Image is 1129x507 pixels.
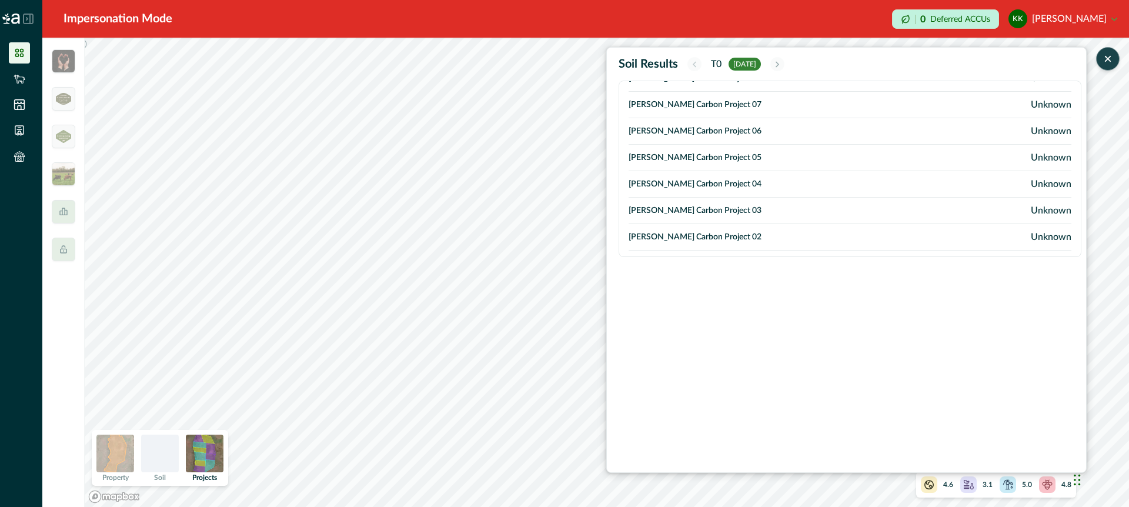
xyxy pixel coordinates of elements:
p: 4.6 [943,479,953,490]
img: greenham_logo-5a2340bd.png [56,93,71,105]
td: [PERSON_NAME] Carbon Project 01 [629,251,942,277]
p: Deferred ACCUs [930,15,990,24]
td: Unknown [942,171,1071,198]
img: greenham_never_ever-a684a177.png [56,130,71,142]
td: Unknown [942,118,1071,145]
h2: Soil Results [619,57,678,71]
td: [PERSON_NAME] Carbon Project 03 [629,198,942,224]
div: Drag [1074,462,1081,498]
td: Unknown [942,251,1071,277]
td: [PERSON_NAME] Carbon Project 07 [629,92,942,118]
button: Kate Kirk[PERSON_NAME] [1008,5,1117,33]
td: [PERSON_NAME] Carbon Project 05 [629,145,942,171]
p: 3.1 [983,479,993,490]
p: 0 [920,15,926,24]
td: Unknown [942,92,1071,118]
div: Impersonation Mode [64,10,172,28]
img: property preview [96,435,134,472]
iframe: Chat Widget [1070,451,1129,507]
canvas: Map [85,38,1129,507]
p: Property [102,474,129,481]
td: Unknown [942,198,1071,224]
p: 4.8 [1061,479,1071,490]
td: Unknown [942,145,1071,171]
td: [PERSON_NAME] Carbon Project 04 [629,171,942,198]
p: T0 [711,57,722,71]
img: projects preview [186,435,223,472]
span: [DATE] [729,58,761,71]
img: insight_carbon-b2bd3813.png [52,49,75,73]
img: insight_readygraze-175b0a17.jpg [52,162,75,186]
td: Unknown [942,224,1071,251]
td: [PERSON_NAME] Carbon Project 02 [629,224,942,251]
td: [PERSON_NAME] Carbon Project 06 [629,118,942,145]
a: Mapbox logo [88,490,140,503]
p: 5.0 [1022,479,1032,490]
img: Logo [2,14,20,24]
p: Projects [192,474,217,481]
p: Soil [154,474,166,481]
